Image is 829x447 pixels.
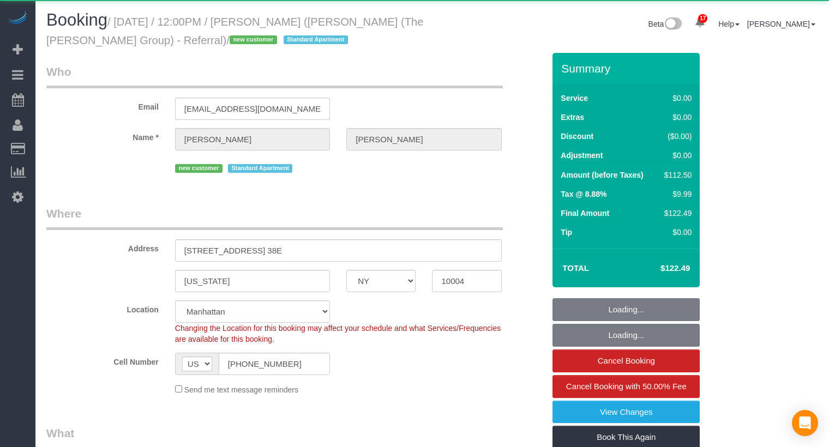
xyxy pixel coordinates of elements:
[175,128,330,150] input: First Name
[660,131,692,142] div: ($0.00)
[660,93,692,104] div: $0.00
[175,164,223,173] span: new customer
[226,34,351,46] span: /
[552,375,700,398] a: Cancel Booking with 50.00% Fee
[46,206,503,230] legend: Where
[660,112,692,123] div: $0.00
[660,208,692,219] div: $122.49
[184,385,298,394] span: Send me text message reminders
[566,382,687,391] span: Cancel Booking with 50.00% Fee
[561,208,609,219] label: Final Amount
[175,270,330,292] input: City
[561,62,694,75] h3: Summary
[628,264,690,273] h4: $122.49
[175,324,501,343] span: Changing the Location for this booking may affect your schedule and what Services/Frequencies are...
[38,98,167,112] label: Email
[561,227,572,238] label: Tip
[747,20,815,28] a: [PERSON_NAME]
[660,150,692,161] div: $0.00
[718,20,740,28] a: Help
[38,300,167,315] label: Location
[792,410,818,436] div: Open Intercom Messenger
[660,189,692,200] div: $9.99
[561,93,588,104] label: Service
[660,227,692,238] div: $0.00
[664,17,682,32] img: New interface
[562,263,589,273] strong: Total
[552,401,700,424] a: View Changes
[648,20,682,28] a: Beta
[7,11,28,26] img: Automaid Logo
[46,64,503,88] legend: Who
[219,353,330,375] input: Cell Number
[561,189,606,200] label: Tax @ 8.88%
[432,270,501,292] input: Zip Code
[660,170,692,180] div: $112.50
[561,131,593,142] label: Discount
[38,239,167,254] label: Address
[228,164,293,173] span: Standard Apartment
[230,35,277,44] span: new customer
[689,11,711,35] a: 17
[175,98,330,120] input: Email
[552,349,700,372] a: Cancel Booking
[561,112,584,123] label: Extras
[561,170,643,180] label: Amount (before Taxes)
[284,35,349,44] span: Standard Apartment
[38,353,167,367] label: Cell Number
[46,10,107,29] span: Booking
[561,150,603,161] label: Adjustment
[38,128,167,143] label: Name *
[346,128,501,150] input: Last Name
[698,14,707,23] span: 17
[46,16,423,46] small: / [DATE] / 12:00PM / [PERSON_NAME] ([PERSON_NAME] (The [PERSON_NAME] Group) - Referral)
